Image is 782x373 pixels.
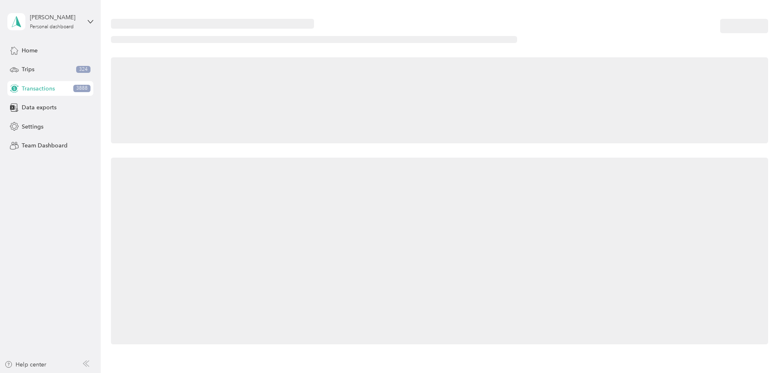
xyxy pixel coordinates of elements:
[73,85,90,92] span: 3888
[22,103,57,112] span: Data exports
[30,25,74,29] div: Personal dashboard
[22,65,34,74] span: Trips
[30,13,81,22] div: [PERSON_NAME]
[22,84,55,93] span: Transactions
[22,122,43,131] span: Settings
[736,327,782,373] iframe: Everlance-gr Chat Button Frame
[76,66,90,73] span: 324
[22,46,38,55] span: Home
[22,141,68,150] span: Team Dashboard
[5,360,46,369] button: Help center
